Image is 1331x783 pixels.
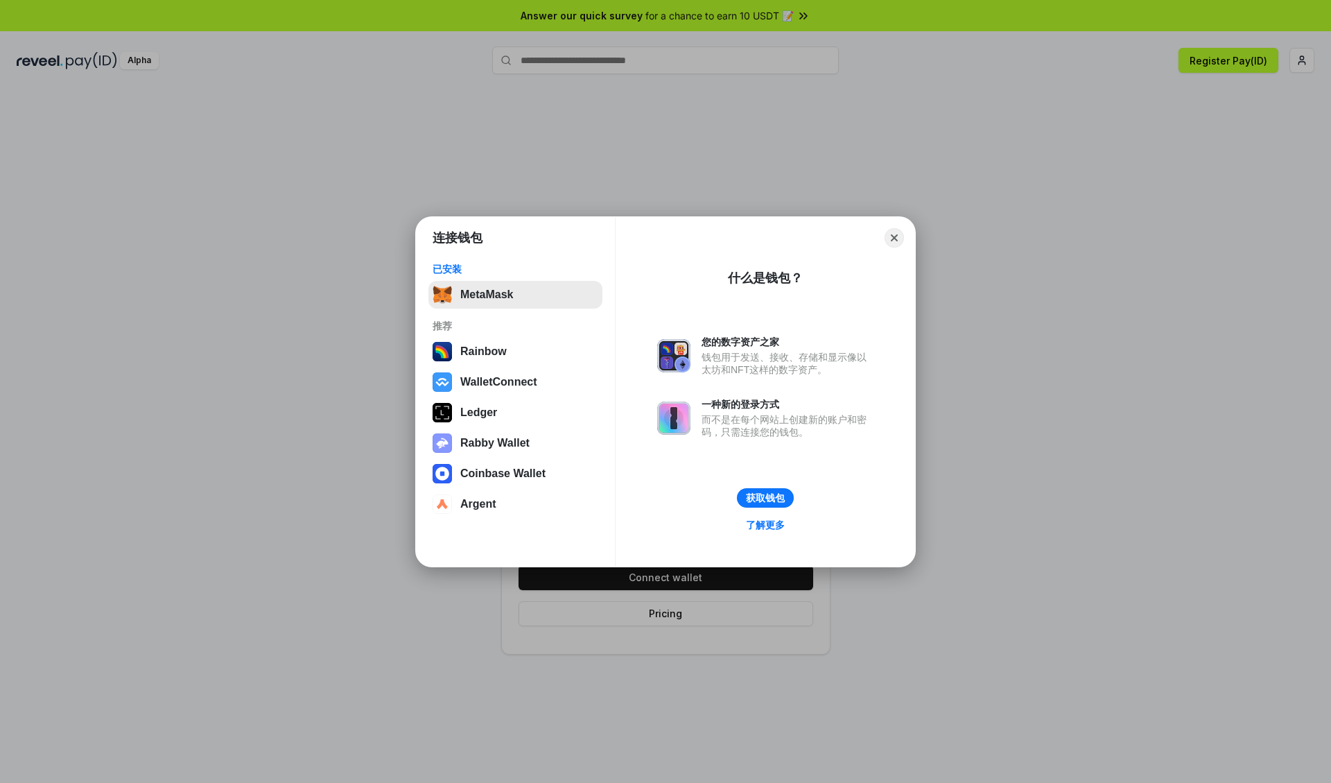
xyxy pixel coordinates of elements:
[460,345,507,358] div: Rainbow
[433,285,452,304] img: svg+xml,%3Csvg%20fill%3D%22none%22%20height%3D%2233%22%20viewBox%3D%220%200%2035%2033%22%20width%...
[702,336,873,348] div: 您的数字资产之家
[433,230,482,246] h1: 连接钱包
[428,281,602,309] button: MetaMask
[433,372,452,392] img: svg+xml,%3Csvg%20width%3D%2228%22%20height%3D%2228%22%20viewBox%3D%220%200%2028%2028%22%20fill%3D...
[657,339,690,372] img: svg+xml,%3Csvg%20xmlns%3D%22http%3A%2F%2Fwww.w3.org%2F2000%2Fsvg%22%20fill%3D%22none%22%20viewBox...
[433,403,452,422] img: svg+xml,%3Csvg%20xmlns%3D%22http%3A%2F%2Fwww.w3.org%2F2000%2Fsvg%22%20width%3D%2228%22%20height%3...
[460,498,496,510] div: Argent
[702,398,873,411] div: 一种新的登录方式
[702,351,873,376] div: 钱包用于发送、接收、存储和显示像以太坊和NFT这样的数字资产。
[428,429,602,457] button: Rabby Wallet
[428,399,602,427] button: Ledger
[433,342,452,361] img: svg+xml,%3Csvg%20width%3D%22120%22%20height%3D%22120%22%20viewBox%3D%220%200%20120%20120%22%20fil...
[433,320,598,332] div: 推荐
[657,402,690,435] img: svg+xml,%3Csvg%20xmlns%3D%22http%3A%2F%2Fwww.w3.org%2F2000%2Fsvg%22%20fill%3D%22none%22%20viewBox...
[428,460,602,488] button: Coinbase Wallet
[460,289,513,301] div: MetaMask
[746,492,785,504] div: 获取钱包
[702,413,873,438] div: 而不是在每个网站上创建新的账户和密码，只需连接您的钱包。
[433,494,452,514] img: svg+xml,%3Csvg%20width%3D%2228%22%20height%3D%2228%22%20viewBox%3D%220%200%2028%2028%22%20fill%3D...
[460,406,497,419] div: Ledger
[460,376,537,388] div: WalletConnect
[460,437,530,449] div: Rabby Wallet
[737,488,794,508] button: 获取钱包
[433,433,452,453] img: svg+xml,%3Csvg%20xmlns%3D%22http%3A%2F%2Fwww.w3.org%2F2000%2Fsvg%22%20fill%3D%22none%22%20viewBox...
[433,263,598,275] div: 已安装
[428,368,602,396] button: WalletConnect
[433,464,452,483] img: svg+xml,%3Csvg%20width%3D%2228%22%20height%3D%2228%22%20viewBox%3D%220%200%2028%2028%22%20fill%3D...
[885,228,904,248] button: Close
[428,338,602,365] button: Rainbow
[460,467,546,480] div: Coinbase Wallet
[728,270,803,286] div: 什么是钱包？
[428,490,602,518] button: Argent
[738,516,793,534] a: 了解更多
[746,519,785,531] div: 了解更多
